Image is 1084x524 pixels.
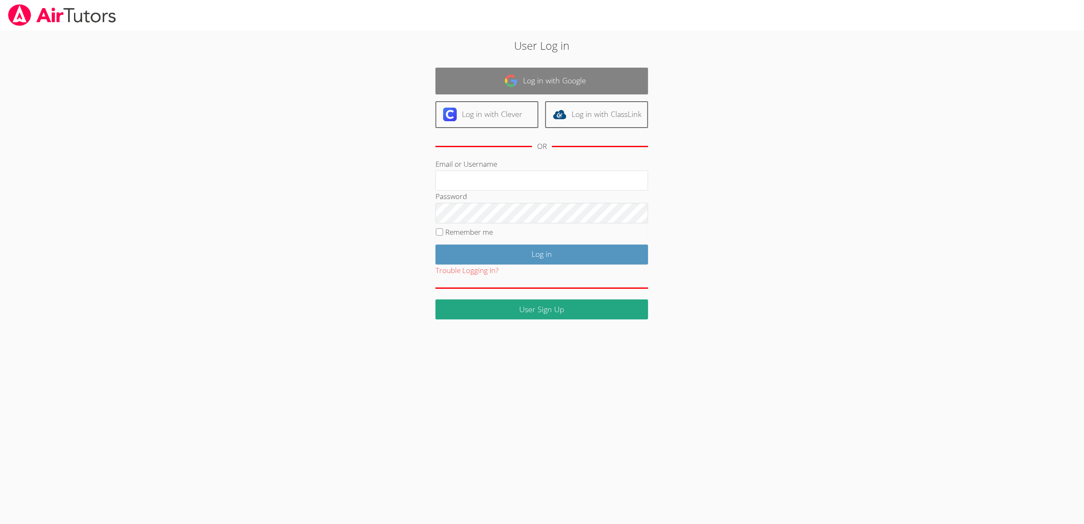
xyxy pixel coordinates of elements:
label: Email or Username [435,159,497,169]
label: Password [435,191,467,201]
h2: User Log in [249,37,834,54]
a: Log in with ClassLink [545,101,648,128]
img: clever-logo-6eab21bc6e7a338710f1a6ff85c0baf02591cd810cc4098c63d3a4b26e2feb20.svg [443,108,457,121]
label: Remember me [446,227,493,237]
a: User Sign Up [435,299,648,319]
a: Log in with Clever [435,101,538,128]
div: OR [537,140,547,153]
a: Log in with Google [435,68,648,94]
img: classlink-logo-d6bb404cc1216ec64c9a2012d9dc4662098be43eaf13dc465df04b49fa7ab582.svg [553,108,566,121]
img: airtutors_banner-c4298cdbf04f3fff15de1276eac7730deb9818008684d7c2e4769d2f7ddbe033.png [7,4,117,26]
button: Trouble Logging In? [435,265,498,277]
input: Log in [435,245,648,265]
img: google-logo-50288ca7cdecda66e5e0955fdab243c47b7ad437acaf1139b6f446037453330a.svg [504,74,518,88]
